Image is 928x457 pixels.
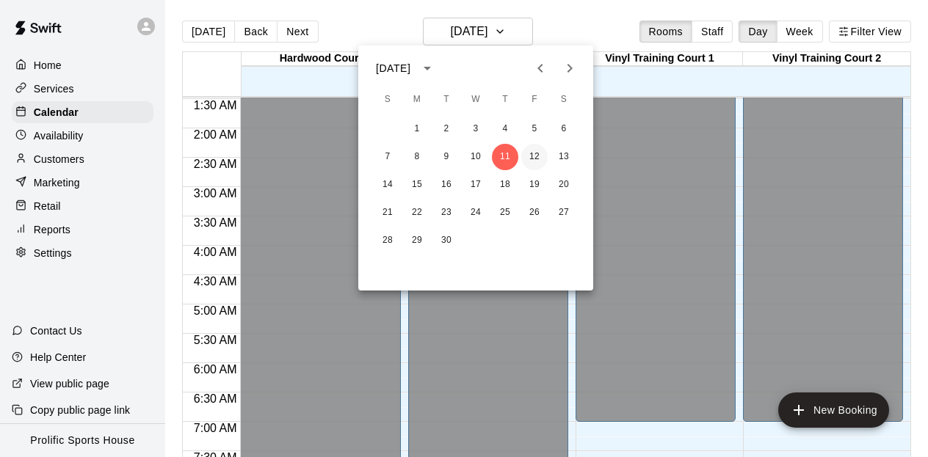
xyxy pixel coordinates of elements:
[492,200,518,226] button: 25
[433,85,460,114] span: Tuesday
[521,172,548,198] button: 19
[433,144,460,170] button: 9
[492,116,518,142] button: 4
[433,200,460,226] button: 23
[521,116,548,142] button: 5
[374,227,401,254] button: 28
[463,85,489,114] span: Wednesday
[551,144,577,170] button: 13
[404,200,430,226] button: 22
[376,61,410,76] div: [DATE]
[374,172,401,198] button: 14
[551,85,577,114] span: Saturday
[492,172,518,198] button: 18
[555,54,584,83] button: Next month
[433,116,460,142] button: 2
[463,172,489,198] button: 17
[404,144,430,170] button: 8
[521,85,548,114] span: Friday
[551,172,577,198] button: 20
[404,116,430,142] button: 1
[526,54,555,83] button: Previous month
[492,144,518,170] button: 11
[404,85,430,114] span: Monday
[521,144,548,170] button: 12
[463,116,489,142] button: 3
[433,172,460,198] button: 16
[463,200,489,226] button: 24
[463,144,489,170] button: 10
[374,85,401,114] span: Sunday
[433,227,460,254] button: 30
[551,116,577,142] button: 6
[415,56,440,81] button: calendar view is open, switch to year view
[374,144,401,170] button: 7
[551,200,577,226] button: 27
[404,227,430,254] button: 29
[374,200,401,226] button: 21
[521,200,548,226] button: 26
[404,172,430,198] button: 15
[492,85,518,114] span: Thursday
